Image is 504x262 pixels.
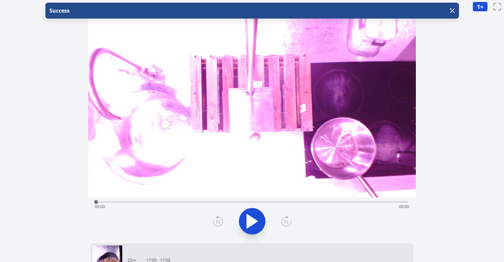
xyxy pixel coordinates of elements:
span: 00:00 [399,204,409,209]
p: Success [48,7,70,15]
a: 00:00:00 [240,2,265,12]
button: 1× [473,2,488,12]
